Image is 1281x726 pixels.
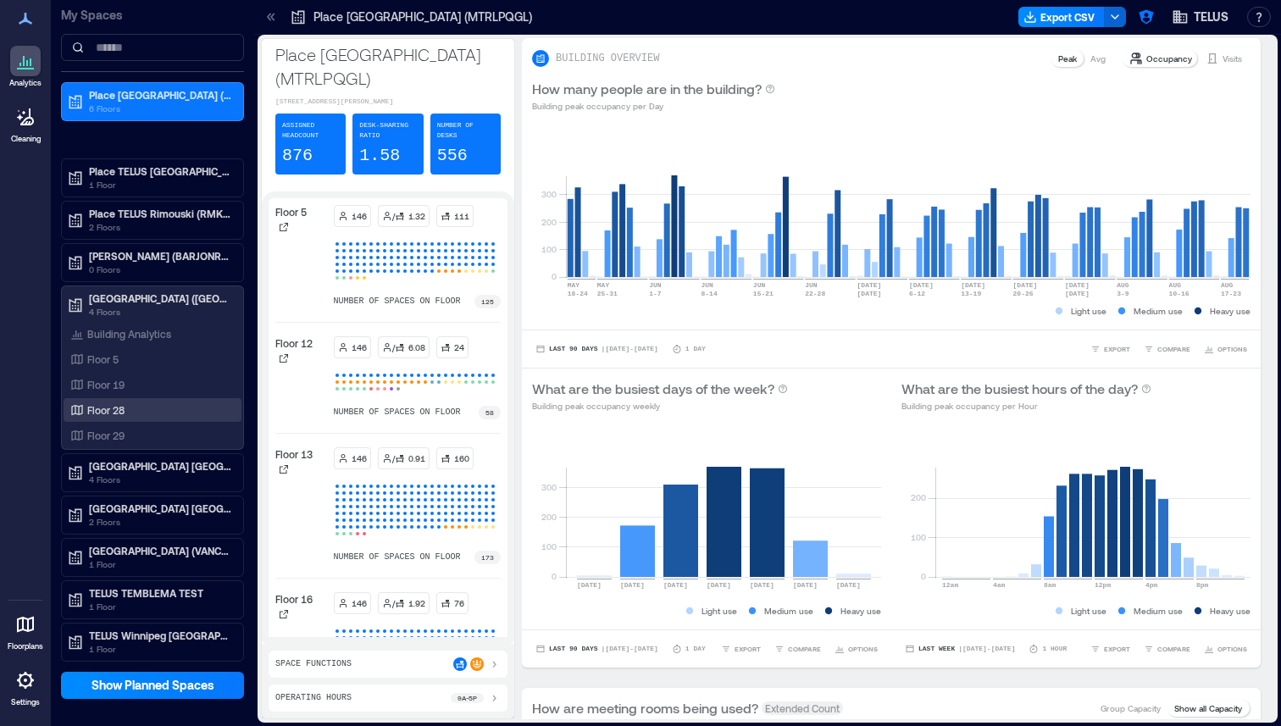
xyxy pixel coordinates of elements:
p: Medium use [1134,304,1183,318]
text: 8pm [1196,581,1209,589]
p: Space Functions [275,657,352,671]
p: number of spaces on floor [334,551,461,564]
p: 556 [437,144,468,168]
p: 1 Floor [89,178,231,191]
text: [DATE] [577,581,602,589]
button: Export CSV [1018,7,1105,27]
p: What are the busiest hours of the day? [901,379,1138,399]
span: EXPORT [1104,344,1130,354]
p: 6.08 [408,341,425,354]
span: OPTIONS [1217,644,1247,654]
p: 146 [352,452,367,465]
p: number of spaces on floor [334,295,461,308]
p: Number of Desks [437,120,494,141]
p: Floor 12 [275,336,313,350]
p: Place [GEOGRAPHIC_DATA] (MTRLPQGL) [313,8,532,25]
p: Floor 5 [275,205,307,219]
p: Floor 29 [87,429,125,442]
a: Floorplans [3,604,48,657]
a: Cleaning [4,97,47,149]
button: Last Week |[DATE]-[DATE] [901,640,1018,657]
p: Floor 28 [87,403,125,417]
text: [DATE] [1013,281,1038,289]
tspan: 100 [541,541,557,551]
p: 2 Floors [89,220,231,234]
p: My Spaces [61,7,244,24]
p: / [392,341,395,354]
p: Analytics [9,78,42,88]
button: OPTIONS [1201,640,1250,657]
p: 1.32 [408,209,425,223]
p: 1 Floor [89,557,231,571]
p: Assigned Headcount [282,120,339,141]
tspan: 200 [911,492,926,502]
p: / [392,596,395,610]
p: 0 Floors [89,263,231,276]
text: JUN [701,281,713,289]
text: [DATE] [836,581,861,589]
text: [DATE] [857,281,882,289]
button: EXPORT [718,640,764,657]
text: [DATE] [663,581,688,589]
text: MAY [568,281,580,289]
p: number of spaces on floor [334,406,461,419]
p: Cleaning [11,134,41,144]
p: Floor 13 [275,447,313,461]
p: Place [GEOGRAPHIC_DATA] (MTRLPQGL) [275,42,501,90]
p: Occupancy [1146,52,1192,65]
span: EXPORT [735,644,761,654]
text: 12pm [1095,581,1111,589]
tspan: 300 [541,482,557,492]
p: Floorplans [8,641,43,651]
span: Show Planned Spaces [91,677,214,694]
p: What are the busiest days of the week? [532,379,774,399]
p: 9a - 5p [457,693,477,703]
p: Floor 16 [275,592,313,606]
p: 0.91 [408,452,425,465]
p: 111 [454,209,469,223]
p: Desk-sharing ratio [359,120,416,141]
p: Building peak occupancy per Hour [901,399,1151,413]
text: AUG [1169,281,1182,289]
p: Show all Capacity [1174,701,1242,715]
span: COMPARE [788,644,821,654]
p: [GEOGRAPHIC_DATA] [GEOGRAPHIC_DATA] [89,502,231,515]
p: Building peak occupancy weekly [532,399,788,413]
p: / [392,452,395,465]
button: OPTIONS [1201,341,1250,357]
p: How many people are in the building? [532,79,762,99]
tspan: 200 [541,217,557,227]
text: 25-31 [597,290,618,297]
p: 146 [352,596,367,610]
p: Heavy use [1210,304,1250,318]
p: Floor 19 [87,378,125,391]
p: 1.58 [359,144,400,168]
tspan: 300 [541,189,557,199]
p: Visits [1223,52,1242,65]
p: [GEOGRAPHIC_DATA] (VANCBC01) [89,544,231,557]
p: 1 Floor [89,600,231,613]
text: 13-19 [961,290,981,297]
tspan: 0 [552,271,557,281]
p: Peak [1058,52,1077,65]
text: MAY [597,281,610,289]
button: COMPARE [1140,640,1194,657]
p: Settings [11,697,40,707]
text: [DATE] [909,281,934,289]
button: EXPORT [1087,341,1134,357]
p: Building Analytics [87,327,171,341]
p: 4 Floors [89,473,231,486]
button: Last 90 Days |[DATE]-[DATE] [532,640,662,657]
text: 17-23 [1221,290,1241,297]
p: BUILDING OVERVIEW [556,52,659,65]
p: Medium use [1134,604,1183,618]
tspan: 0 [552,571,557,581]
p: Place TELUS [GEOGRAPHIC_DATA] (QUBCPQXG) [89,164,231,178]
a: Settings [5,660,46,712]
text: JUN [805,281,818,289]
button: OPTIONS [831,640,881,657]
p: TELUS TEMBLEMA TEST [89,586,231,600]
p: Place TELUS Rimouski (RMKIPQQT) [89,207,231,220]
p: Light use [1071,304,1106,318]
span: TELUS [1194,8,1228,25]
